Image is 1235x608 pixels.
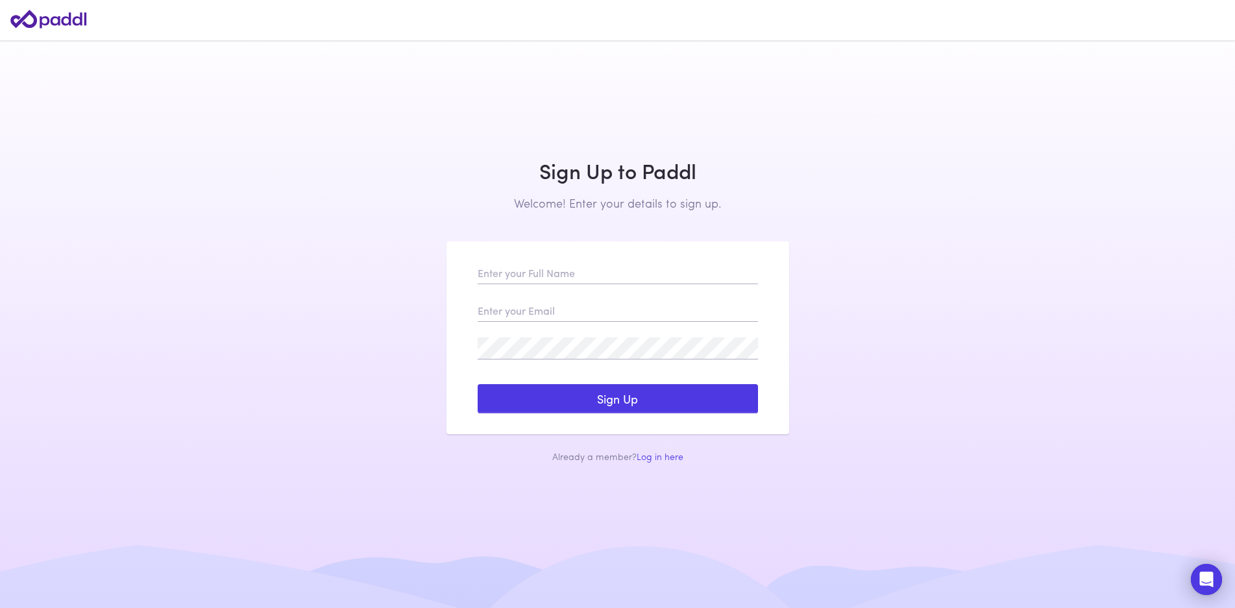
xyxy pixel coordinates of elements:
[637,450,683,463] a: Log in here
[478,262,758,284] input: Enter your Full Name
[1191,564,1222,595] div: Open Intercom Messenger
[478,384,758,414] button: Sign Up
[478,300,758,322] input: Enter your Email
[446,450,789,463] div: Already a member?
[446,158,789,183] h1: Sign Up to Paddl
[446,196,789,210] h2: Welcome! Enter your details to sign up.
